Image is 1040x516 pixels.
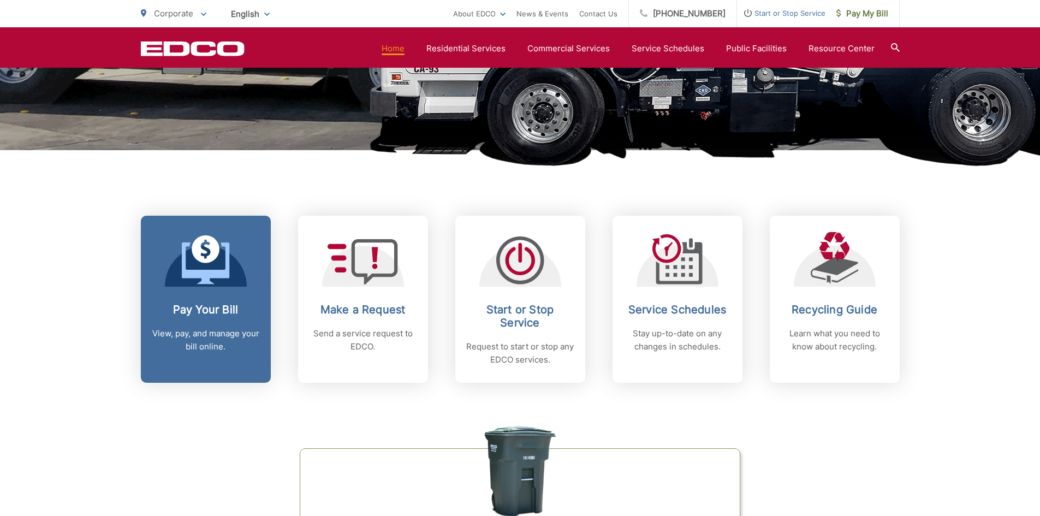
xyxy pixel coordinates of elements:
[141,216,271,383] a: Pay Your Bill View, pay, and manage your bill online.
[579,7,617,20] a: Contact Us
[781,327,889,353] p: Learn what you need to know about recycling.
[298,216,428,383] a: Make a Request Send a service request to EDCO.
[309,327,417,353] p: Send a service request to EDCO.
[809,42,875,55] a: Resource Center
[623,327,732,353] p: Stay up-to-date on any changes in schedules.
[527,42,610,55] a: Commercial Services
[141,41,245,56] a: EDCD logo. Return to the homepage.
[613,216,742,383] a: Service Schedules Stay up-to-date on any changes in schedules.
[836,7,888,20] span: Pay My Bill
[466,340,574,366] p: Request to start or stop any EDCO services.
[466,303,574,329] h2: Start or Stop Service
[426,42,506,55] a: Residential Services
[781,303,889,316] h2: Recycling Guide
[726,42,787,55] a: Public Facilities
[453,7,506,20] a: About EDCO
[770,216,900,383] a: Recycling Guide Learn what you need to know about recycling.
[516,7,568,20] a: News & Events
[309,303,417,316] h2: Make a Request
[223,4,278,23] span: English
[623,303,732,316] h2: Service Schedules
[382,42,405,55] a: Home
[152,327,260,353] p: View, pay, and manage your bill online.
[154,8,193,19] span: Corporate
[632,42,704,55] a: Service Schedules
[152,303,260,316] h2: Pay Your Bill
